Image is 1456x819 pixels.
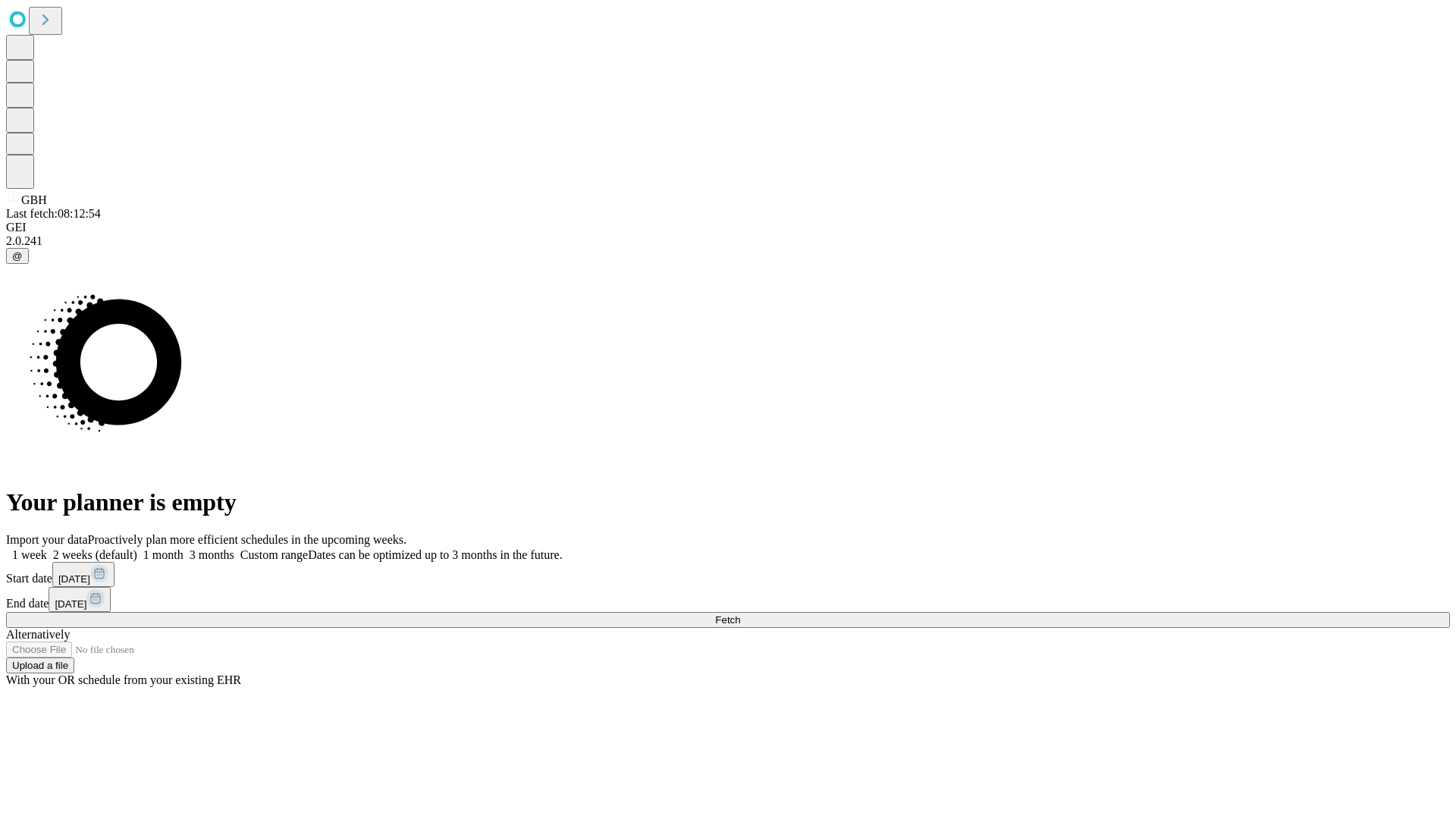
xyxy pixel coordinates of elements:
[6,221,1450,234] div: GEI
[6,673,241,686] span: With your OR schedule from your existing EHR
[53,548,137,561] span: 2 weeks (default)
[6,234,1450,248] div: 2.0.241
[55,598,86,610] span: [DATE]
[6,248,29,264] button: @
[12,548,47,561] span: 1 week
[308,548,562,561] span: Dates can be optimized up to 3 months in the future.
[6,207,101,220] span: Last fetch: 08:12:54
[6,562,1450,587] div: Start date
[6,628,70,641] span: Alternatively
[715,614,740,626] span: Fetch
[6,612,1450,628] button: Fetch
[6,587,1450,612] div: End date
[143,548,184,561] span: 1 month
[240,548,308,561] span: Custom range
[58,573,90,585] span: [DATE]
[88,533,406,546] span: Proactively plan more efficient schedules in the upcoming weeks.
[49,587,111,612] button: [DATE]
[6,488,1450,516] h1: Your planner is empty
[21,193,47,206] span: GBH
[190,548,234,561] span: 3 months
[6,533,88,546] span: Import your data
[6,657,74,673] button: Upload a file
[12,250,23,262] span: @
[52,562,115,587] button: [DATE]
